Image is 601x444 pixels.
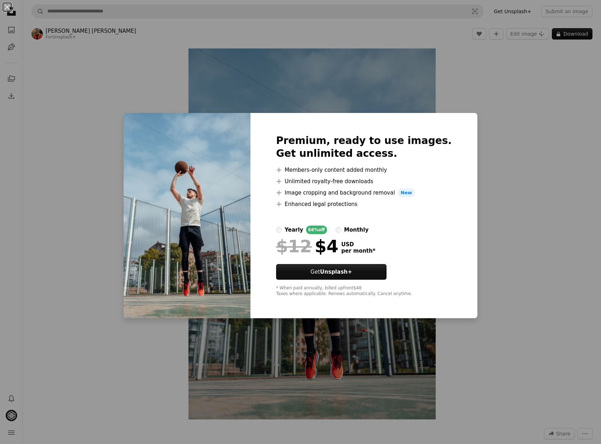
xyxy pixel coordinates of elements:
a: GetUnsplash+ [276,264,387,280]
strong: Unsplash+ [320,269,352,275]
input: monthly [336,227,341,233]
span: USD [341,241,375,248]
li: Enhanced legal protections [276,200,452,208]
div: monthly [344,226,369,234]
h2: Premium, ready to use images. Get unlimited access. [276,134,452,160]
img: premium_photo-1685366445883-709973744248 [124,113,250,318]
div: 66% off [306,226,327,234]
span: $12 [276,237,312,255]
div: * When paid annually, billed upfront $48 Taxes where applicable. Renews automatically. Cancel any... [276,285,452,297]
div: yearly [285,226,303,234]
div: $4 [276,237,338,255]
li: Members-only content added monthly [276,166,452,174]
input: yearly66%off [276,227,282,233]
li: Image cropping and background removal [276,189,452,197]
li: Unlimited royalty-free downloads [276,177,452,186]
span: New [398,189,415,197]
span: per month * [341,248,375,254]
